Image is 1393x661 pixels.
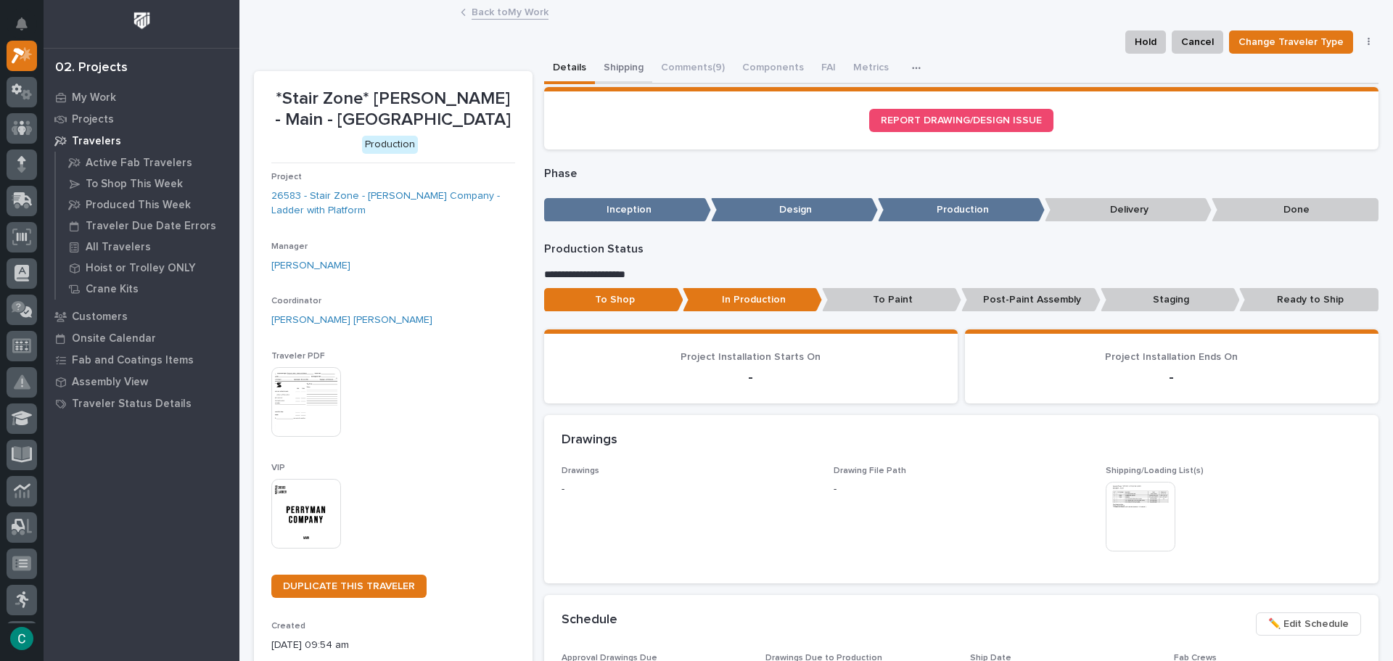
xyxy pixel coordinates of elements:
p: Active Fab Travelers [86,157,192,170]
p: My Work [72,91,116,104]
p: Traveler Due Date Errors [86,220,216,233]
div: Production [362,136,418,154]
p: Traveler Status Details [72,398,192,411]
p: Inception [544,198,711,222]
span: Created [271,622,305,631]
a: [PERSON_NAME] [PERSON_NAME] [271,313,432,328]
a: My Work [44,86,239,108]
p: Produced This Week [86,199,191,212]
span: REPORT DRAWING/DESIGN ISSUE [881,115,1042,126]
span: DUPLICATE THIS TRAVELER [283,581,415,591]
p: - [562,369,940,386]
h2: Schedule [562,612,617,628]
a: 26583 - Stair Zone - [PERSON_NAME] Company - Ladder with Platform [271,189,515,219]
span: Shipping/Loading List(s) [1106,467,1204,475]
div: Notifications [18,17,37,41]
a: Crane Kits [56,279,239,299]
p: Production [878,198,1045,222]
span: Coordinator [271,297,321,305]
button: FAI [813,54,845,84]
p: Staging [1101,288,1240,312]
span: Project Installation Starts On [681,352,821,362]
p: Done [1212,198,1378,222]
span: Cancel [1181,33,1214,51]
p: Projects [72,113,114,126]
p: Ready to Ship [1239,288,1378,312]
a: All Travelers [56,237,239,257]
p: To Shop This Week [86,178,183,191]
p: Phase [544,167,1379,181]
span: Hold [1135,33,1156,51]
p: - [834,482,837,497]
p: Production Status [544,242,1379,256]
p: - [982,369,1361,386]
span: VIP [271,464,285,472]
a: [PERSON_NAME] [271,258,350,274]
a: Traveler Status Details [44,393,239,414]
p: Crane Kits [86,283,139,296]
button: Cancel [1172,30,1223,54]
p: All Travelers [86,241,151,254]
span: Project [271,173,302,181]
button: Notifications [7,9,37,39]
p: Travelers [72,135,121,148]
p: In Production [683,288,822,312]
img: Workspace Logo [128,7,155,34]
span: Drawing File Path [834,467,906,475]
p: Onsite Calendar [72,332,156,345]
span: Change Traveler Type [1238,33,1344,51]
button: Components [734,54,813,84]
a: REPORT DRAWING/DESIGN ISSUE [869,109,1053,132]
a: To Shop This Week [56,173,239,194]
button: users-avatar [7,623,37,654]
button: Comments (9) [652,54,734,84]
button: Shipping [595,54,652,84]
p: Delivery [1045,198,1212,222]
a: Hoist or Trolley ONLY [56,258,239,278]
p: Design [711,198,878,222]
button: Hold [1125,30,1166,54]
a: Fab and Coatings Items [44,349,239,371]
a: Back toMy Work [472,3,548,20]
p: Post-Paint Assembly [961,288,1101,312]
a: Traveler Due Date Errors [56,215,239,236]
p: [DATE] 09:54 am [271,638,515,653]
h2: Drawings [562,432,617,448]
p: *Stair Zone* [PERSON_NAME] - Main - [GEOGRAPHIC_DATA] [271,89,515,131]
button: Details [544,54,595,84]
p: Assembly View [72,376,148,389]
a: Customers [44,305,239,327]
a: Active Fab Travelers [56,152,239,173]
a: DUPLICATE THIS TRAVELER [271,575,427,598]
span: Manager [271,242,308,251]
p: - [562,482,816,497]
a: Produced This Week [56,194,239,215]
p: Fab and Coatings Items [72,354,194,367]
a: Travelers [44,130,239,152]
span: Drawings [562,467,599,475]
p: To Paint [822,288,961,312]
p: Customers [72,311,128,324]
span: Project Installation Ends On [1105,352,1238,362]
button: Metrics [845,54,897,84]
div: 02. Projects [55,60,128,76]
a: Projects [44,108,239,130]
p: To Shop [544,288,683,312]
button: ✏️ Edit Schedule [1256,612,1361,636]
button: Change Traveler Type [1229,30,1353,54]
span: Traveler PDF [271,352,325,361]
a: Onsite Calendar [44,327,239,349]
p: Hoist or Trolley ONLY [86,262,196,275]
a: Assembly View [44,371,239,393]
span: ✏️ Edit Schedule [1268,615,1349,633]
